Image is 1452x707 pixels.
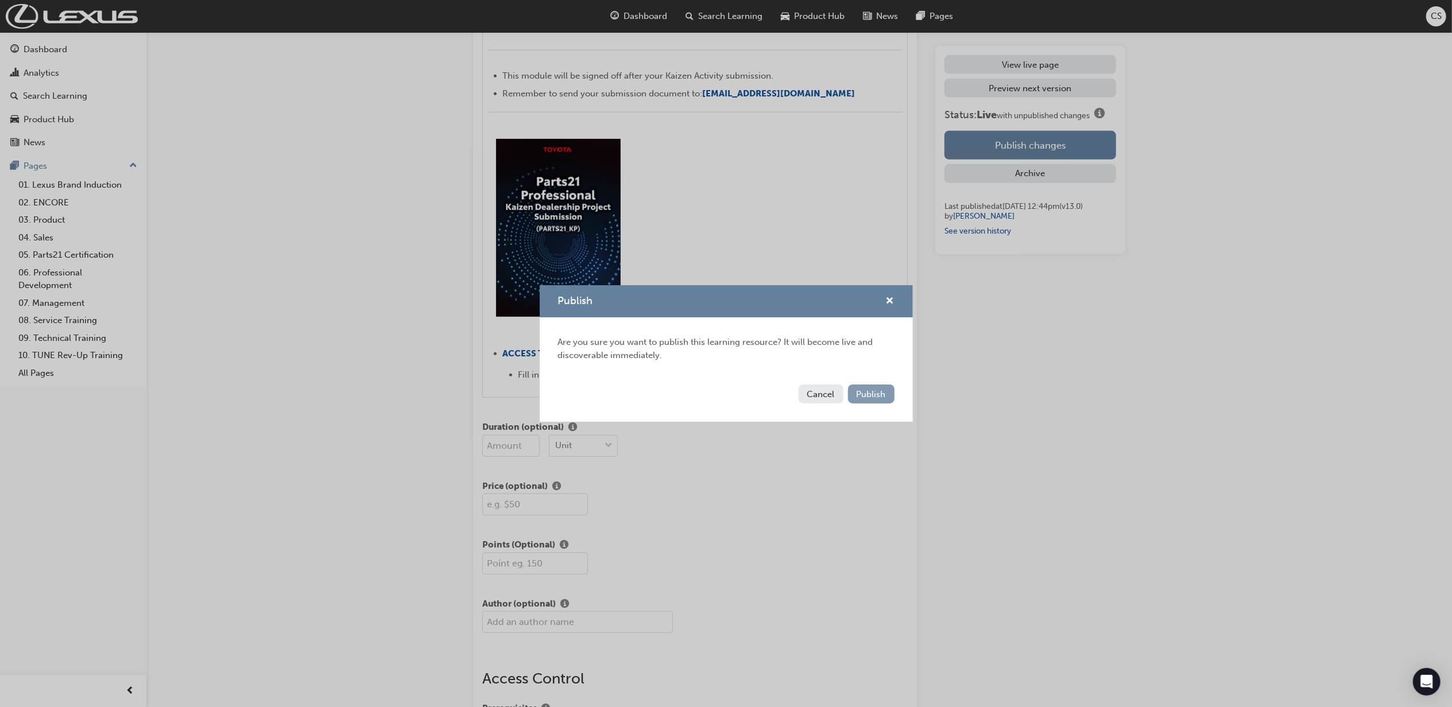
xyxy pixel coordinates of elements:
[1413,668,1441,696] div: Open Intercom Messenger
[799,384,843,403] button: Cancel
[558,294,593,307] span: Publish
[857,389,886,399] span: Publish
[540,285,913,422] div: Publish
[540,317,913,380] div: Are you sure you want to publish this learning resource? It will become live and discoverable imm...
[848,384,895,403] button: Publish
[886,297,895,307] span: cross-icon
[886,294,895,309] button: cross-icon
